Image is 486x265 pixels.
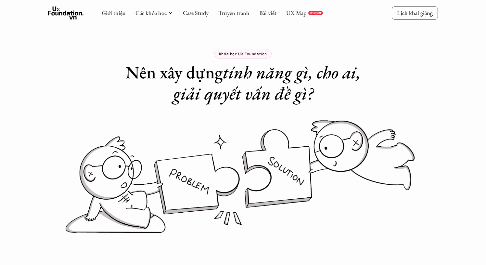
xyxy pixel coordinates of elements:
[397,9,433,17] p: Lịch khai giảng
[392,7,438,19] a: Lịch khai giảng
[102,9,126,17] a: Giới thiệu
[310,11,322,15] p: REPORT
[286,9,307,17] a: UX Map
[219,51,267,56] p: Khóa học UX Foundation
[183,9,209,17] a: Case Study
[259,9,276,17] a: Bài viết
[308,11,323,15] a: REPORT
[113,62,373,104] h1: Nên xây dựng
[173,61,365,105] em: tính năng gì, cho ai, giải quyết vấn đề gì?
[218,9,249,17] a: Truyện tranh
[135,9,167,17] a: Các khóa học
